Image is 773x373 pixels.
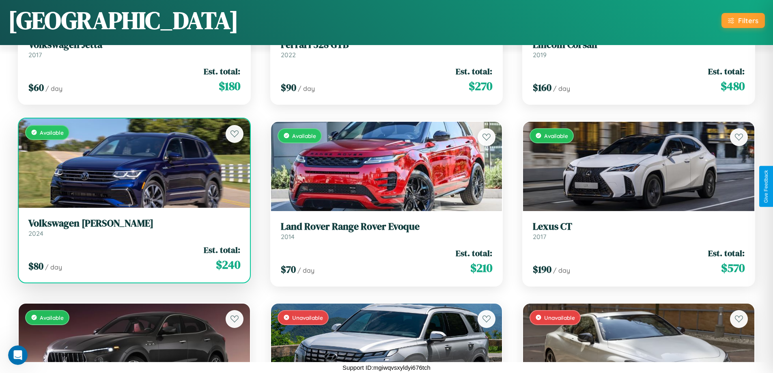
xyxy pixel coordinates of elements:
span: $ 70 [281,263,296,276]
h1: [GEOGRAPHIC_DATA] [8,4,239,37]
span: $ 60 [28,81,44,94]
h3: Land Rover Range Rover Evoque [281,221,493,233]
button: Filters [721,13,765,28]
span: $ 480 [721,78,745,94]
span: $ 180 [219,78,240,94]
a: Volkswagen Jetta2017 [28,39,240,59]
span: Available [544,132,568,139]
span: / day [45,84,62,93]
span: Est. total: [456,65,492,77]
span: $ 240 [216,257,240,273]
span: Est. total: [456,247,492,259]
a: Lexus CT2017 [533,221,745,241]
span: 2017 [533,233,546,241]
span: / day [45,263,62,271]
span: / day [553,84,570,93]
h3: Ferrari 328 GTB [281,39,493,51]
span: $ 570 [721,260,745,276]
a: Lincoln Corsair2019 [533,39,745,59]
h3: Volkswagen [PERSON_NAME] [28,218,240,229]
span: Est. total: [204,244,240,256]
span: $ 90 [281,81,296,94]
div: Give Feedback [763,170,769,203]
span: Unavailable [292,314,323,321]
h3: Volkswagen Jetta [28,39,240,51]
span: Est. total: [708,247,745,259]
span: 2017 [28,51,42,59]
span: Available [40,129,64,136]
span: $ 270 [469,78,492,94]
span: 2019 [533,51,547,59]
span: / day [553,266,570,274]
span: Available [292,132,316,139]
span: / day [298,84,315,93]
span: 2022 [281,51,296,59]
iframe: Intercom live chat [8,345,28,365]
span: Unavailable [544,314,575,321]
span: Available [40,314,64,321]
span: Est. total: [708,65,745,77]
a: Land Rover Range Rover Evoque2014 [281,221,493,241]
span: 2014 [281,233,295,241]
span: $ 210 [470,260,492,276]
span: $ 190 [533,263,551,276]
span: Est. total: [204,65,240,77]
span: $ 80 [28,259,43,273]
p: Support ID: mgiwqvsxyldyi676tch [342,362,431,373]
span: / day [297,266,314,274]
h3: Lincoln Corsair [533,39,745,51]
h3: Lexus CT [533,221,745,233]
div: Filters [738,16,758,25]
a: Ferrari 328 GTB2022 [281,39,493,59]
span: $ 160 [533,81,551,94]
span: 2024 [28,229,43,237]
a: Volkswagen [PERSON_NAME]2024 [28,218,240,237]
